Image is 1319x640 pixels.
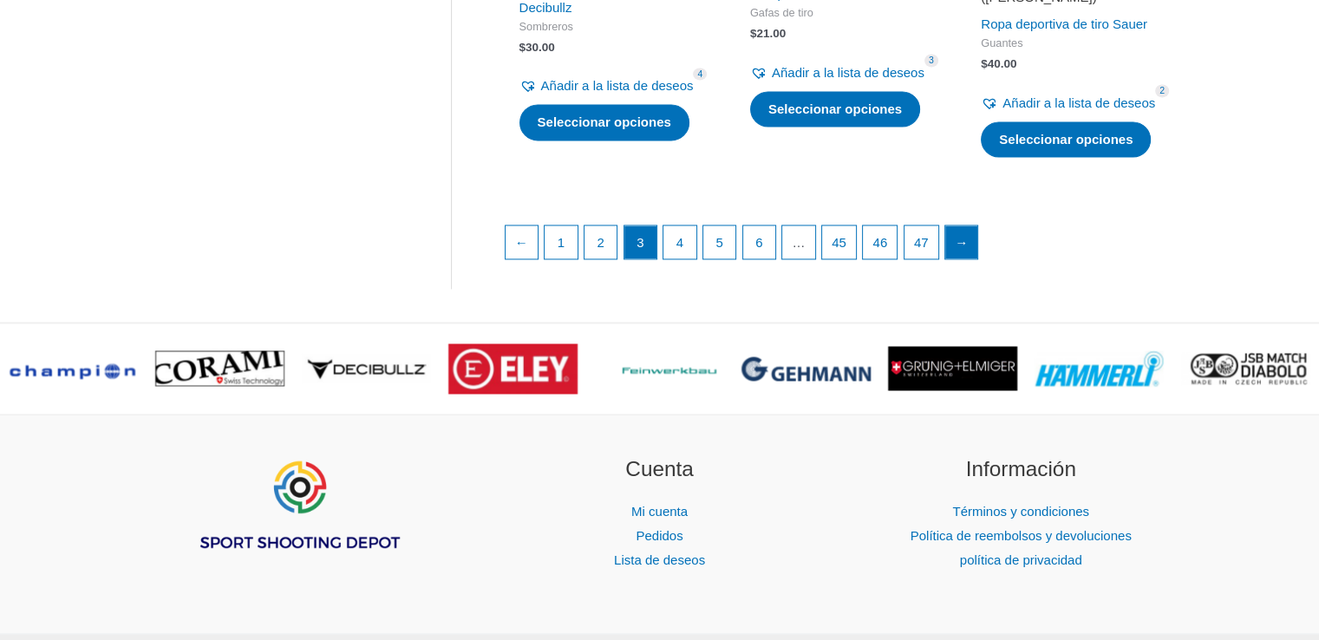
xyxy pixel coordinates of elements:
a: Añadir a la lista de deseos [519,74,694,98]
span: Página 3 [624,225,657,258]
aside: Widget de pie de página 3 [862,454,1180,572]
a: Página 2 [584,225,617,258]
a: Página 6 [743,225,776,258]
font: ← [515,235,528,250]
font: 21.00 [756,27,786,40]
a: Seleccione las opciones para “ISSF Eye-Shield” [750,91,920,127]
font: 1 [558,235,565,250]
font: < [9,362,20,383]
font: Añadir a la lista de deseos [541,78,694,93]
font: Seleccionar opciones [999,132,1133,147]
img: logotipo de la marca [448,343,578,394]
font: → [955,235,968,250]
font: Sombreros [519,20,573,33]
span: 2 [1155,84,1169,97]
a: Política de reembolsos y devoluciones [911,528,1132,543]
font: Gafas de tiro [750,6,813,19]
nav: Información [862,500,1180,572]
font: 45 [832,235,846,250]
font: Guantes [981,36,1022,49]
a: ← [506,225,539,258]
span: 3 [924,54,938,67]
font: Seleccionar opciones [538,114,671,129]
font: 4 [676,235,683,250]
font: 47 [914,235,929,250]
aside: Widget de pie de página 2 [500,454,819,572]
a: Mi cuenta [631,504,688,519]
a: Página 45 [822,225,856,258]
a: Seleccione opciones para “Tapones para los oídos moldeados a medida Decibullz” [519,104,689,140]
font: 30.00 [526,41,555,54]
a: → [945,225,978,258]
a: Seleccione opciones para “Guante de mano con gatillo CONTACT IV (SAUER)” [981,121,1151,158]
a: Añadir a la lista de deseos [981,91,1155,115]
font: $ [981,57,988,70]
a: política de privacidad [960,552,1082,567]
nav: Paginación de productos [504,225,1179,268]
font: 40.00 [988,57,1017,70]
a: Pedidos [636,528,682,543]
a: Página 46 [863,225,897,258]
font: 6 [755,235,762,250]
nav: Cuenta [500,500,819,572]
a: Lista de deseos [614,552,705,567]
span: 4 [693,68,707,81]
font: Información [966,457,1076,480]
font: $ [750,27,757,40]
font: 46 [872,235,887,250]
a: Página 4 [663,225,696,258]
aside: Widget de pie de página 1 [140,454,458,594]
font: $ [519,41,526,54]
font: Añadir a la lista de deseos [1002,95,1155,110]
a: Página 1 [545,225,578,258]
a: Página 47 [904,225,938,258]
font: 5 [715,235,722,250]
font: … [792,235,805,250]
a: Ropa deportiva de tiro Sauer [981,16,1147,31]
font: Seleccionar opciones [768,101,902,116]
a: Añadir a la lista de deseos [750,61,924,85]
font: 2 [597,235,604,250]
font: > [1302,362,1313,383]
font: 3 [637,235,643,250]
a: Página 5 [703,225,736,258]
font: Cuenta [625,457,694,480]
a: Términos y condiciones [952,504,1089,519]
font: Añadir a la lista de deseos [772,65,924,80]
